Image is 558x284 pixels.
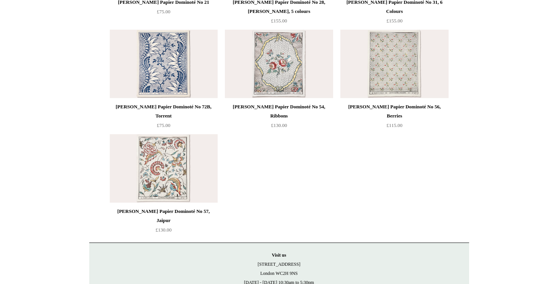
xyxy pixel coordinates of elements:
strong: Visit us [272,252,286,258]
a: Antoinette Poisson Papier Dominoté No 56, Berries Antoinette Poisson Papier Dominoté No 56, Berries [340,30,448,98]
img: Antoinette Poisson Papier Dominoté No 57, Jaipur [110,134,218,203]
span: £155.00 [386,18,402,24]
a: Antoinette Poisson Papier Dominoté No 54, Ribbons Antoinette Poisson Papier Dominoté No 54, Ribbons [225,30,333,98]
span: £115.00 [387,122,403,128]
div: [PERSON_NAME] Papier Dominoté No 56, Berries [342,102,446,121]
img: Antoinette Poisson Papier Dominoté No 56, Berries [340,30,448,98]
a: [PERSON_NAME] Papier Dominoté No 54, Ribbons £130.00 [225,102,333,133]
div: [PERSON_NAME] Papier Dominoté No 72B, Torrent [112,102,216,121]
a: [PERSON_NAME] Papier Dominoté No 72B, Torrent £75.00 [110,102,218,133]
a: [PERSON_NAME] Papier Dominoté No 56, Berries £115.00 [340,102,448,133]
img: Antoinette Poisson Papier Dominoté No 72B, Torrent [110,30,218,98]
div: [PERSON_NAME] Papier Dominoté No 54, Ribbons [227,102,331,121]
span: £130.00 [271,122,287,128]
a: [PERSON_NAME] Papier Dominoté No 57, Jaipur £130.00 [110,207,218,238]
a: Antoinette Poisson Papier Dominoté No 57, Jaipur Antoinette Poisson Papier Dominoté No 57, Jaipur [110,134,218,203]
span: £75.00 [157,122,171,128]
div: [PERSON_NAME] Papier Dominoté No 57, Jaipur [112,207,216,225]
a: Antoinette Poisson Papier Dominoté No 72B, Torrent Antoinette Poisson Papier Dominoté No 72B, Tor... [110,30,218,98]
span: £130.00 [155,227,171,233]
span: £75.00 [157,9,171,14]
span: £155.00 [271,18,287,24]
img: Antoinette Poisson Papier Dominoté No 54, Ribbons [225,30,333,98]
